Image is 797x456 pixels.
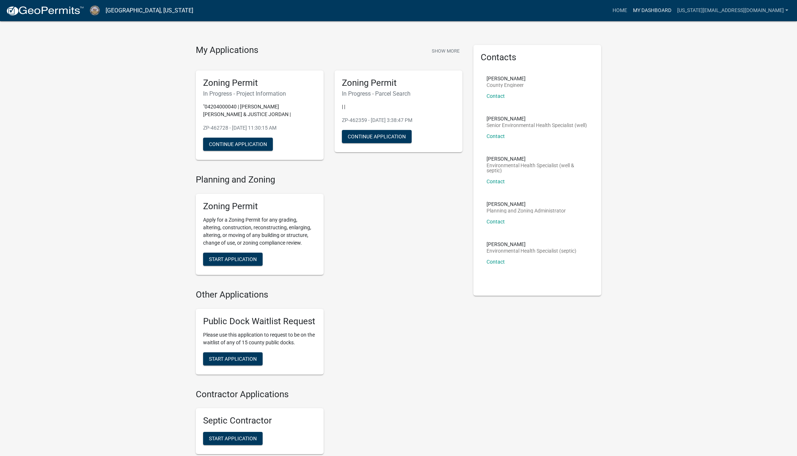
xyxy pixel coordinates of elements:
[196,290,462,300] h4: Other Applications
[342,130,412,143] button: Continue Application
[429,45,462,57] button: Show More
[487,242,576,247] p: [PERSON_NAME]
[203,415,316,426] h5: Septic Contractor
[630,4,674,18] a: My Dashboard
[487,179,505,184] a: Contact
[487,83,526,88] p: County Engineer
[203,352,263,365] button: Start Application
[203,253,263,266] button: Start Application
[203,103,316,118] p: "04204000040 | [PERSON_NAME] [PERSON_NAME] & JUSTICE JORDAN |
[610,4,630,18] a: Home
[196,290,462,380] wm-workflow-list-section: Other Applications
[196,45,258,56] h4: My Applications
[203,216,316,247] p: Apply for a Zoning Permit for any grading, altering, construction, reconstructing, enlarging, alt...
[487,123,587,128] p: Senior Environmental Health Specialist (well)
[342,78,455,88] h5: Zoning Permit
[196,389,462,400] h4: Contractor Applications
[487,163,588,173] p: Environmental Health Specialist (well & septic)
[203,90,316,97] h6: In Progress - Project Information
[487,219,505,225] a: Contact
[487,133,505,139] a: Contact
[487,116,587,121] p: [PERSON_NAME]
[342,116,455,124] p: ZP-462359 - [DATE] 3:38:47 PM
[342,90,455,97] h6: In Progress - Parcel Search
[481,52,594,63] h5: Contacts
[203,138,273,151] button: Continue Application
[674,4,791,18] a: [US_STATE][EMAIL_ADDRESS][DOMAIN_NAME]
[203,331,316,346] p: Please use this application to request to be on the waitlist of any of 15 county public docks.
[487,93,505,99] a: Contact
[209,436,257,441] span: Start Application
[487,259,505,265] a: Contact
[90,5,100,15] img: Cerro Gordo County, Iowa
[342,103,455,111] p: | |
[106,4,193,17] a: [GEOGRAPHIC_DATA], [US_STATE]
[487,208,566,213] p: Planning and Zoning Administrator
[203,124,316,132] p: ZP-462728 - [DATE] 11:30:15 AM
[203,201,316,212] h5: Zoning Permit
[209,356,257,361] span: Start Application
[209,256,257,262] span: Start Application
[487,156,588,161] p: [PERSON_NAME]
[487,202,566,207] p: [PERSON_NAME]
[203,78,316,88] h5: Zoning Permit
[203,432,263,445] button: Start Application
[203,316,316,327] h5: Public Dock Waitlist Request
[487,76,526,81] p: [PERSON_NAME]
[487,248,576,253] p: Environmental Health Specialist (septic)
[196,175,462,185] h4: Planning and Zoning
